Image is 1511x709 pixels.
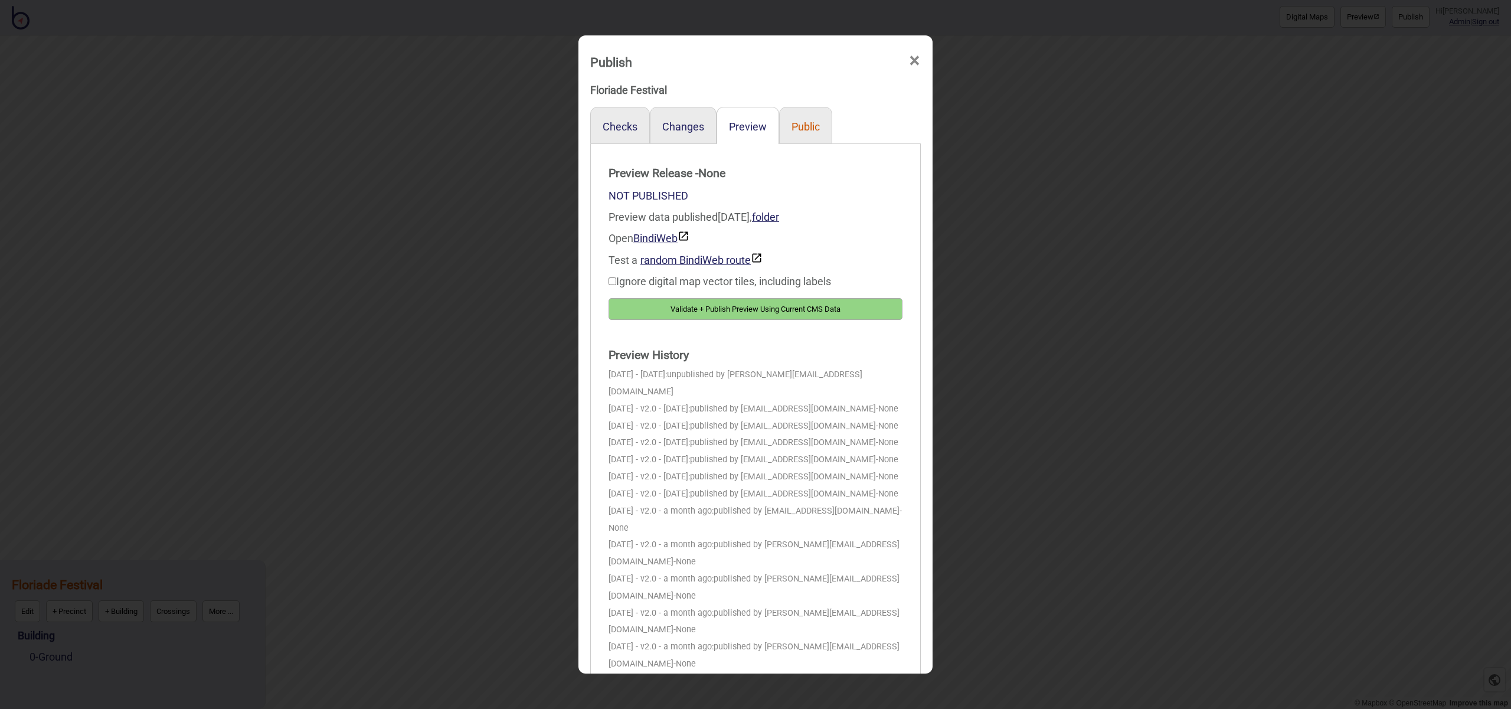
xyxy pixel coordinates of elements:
[729,120,767,133] button: Preview
[609,452,902,469] div: [DATE] - v2.0 - [DATE]:
[609,249,902,271] div: Test a
[609,277,616,285] input: Ignore digital map vector tiles, including labels
[690,489,876,499] span: published by [EMAIL_ADDRESS][DOMAIN_NAME]
[609,228,902,249] div: Open
[876,455,898,465] span: - None
[690,455,876,465] span: published by [EMAIL_ADDRESS][DOMAIN_NAME]
[609,367,902,401] div: [DATE] - [DATE]:
[752,211,779,223] a: folder
[609,434,902,452] div: [DATE] - v2.0 - [DATE]:
[609,574,900,601] span: published by [PERSON_NAME][EMAIL_ADDRESS][DOMAIN_NAME]
[609,642,900,669] span: published by [PERSON_NAME][EMAIL_ADDRESS][DOMAIN_NAME]
[609,207,902,271] div: Preview data published [DATE]
[609,608,900,635] span: published by [PERSON_NAME][EMAIL_ADDRESS][DOMAIN_NAME]
[609,540,900,567] span: published by [PERSON_NAME][EMAIL_ADDRESS][DOMAIN_NAME]
[590,50,632,75] div: Publish
[690,472,876,482] span: published by [EMAIL_ADDRESS][DOMAIN_NAME]
[609,370,862,397] span: unpublished by [PERSON_NAME][EMAIL_ADDRESS][DOMAIN_NAME]
[876,404,898,414] span: - None
[609,298,902,320] button: Validate + Publish Preview Using Current CMS Data
[908,41,921,80] span: ×
[609,506,902,533] span: - None
[609,185,902,207] div: NOT PUBLISHED
[609,275,831,287] label: Ignore digital map vector tiles, including labels
[673,557,696,567] span: - None
[876,437,898,447] span: - None
[714,506,900,516] span: published by [EMAIL_ADDRESS][DOMAIN_NAME]
[690,404,876,414] span: published by [EMAIL_ADDRESS][DOMAIN_NAME]
[609,503,902,537] div: [DATE] - v2.0 - a month ago:
[792,120,820,133] button: Public
[876,472,898,482] span: - None
[609,418,902,435] div: [DATE] - v2.0 - [DATE]:
[609,537,902,571] div: [DATE] - v2.0 - a month ago:
[690,421,876,431] span: published by [EMAIL_ADDRESS][DOMAIN_NAME]
[609,344,902,367] strong: Preview History
[609,401,902,418] div: [DATE] - v2.0 - [DATE]:
[678,230,689,242] img: preview
[609,162,902,185] strong: Preview Release - None
[633,232,689,244] a: BindiWeb
[876,489,898,499] span: - None
[603,120,637,133] button: Checks
[673,659,696,669] span: - None
[690,437,876,447] span: published by [EMAIL_ADDRESS][DOMAIN_NAME]
[609,571,902,605] div: [DATE] - v2.0 - a month ago:
[662,120,704,133] button: Changes
[590,80,921,101] div: Floriade Festival
[751,252,763,264] img: preview
[876,421,898,431] span: - None
[609,605,902,639] div: [DATE] - v2.0 - a month ago:
[609,486,902,503] div: [DATE] - v2.0 - [DATE]:
[640,252,763,266] button: random BindiWeb route
[609,673,902,707] div: [DATE] - v2.0 - a month ago:
[609,469,902,486] div: [DATE] - v2.0 - [DATE]:
[750,211,779,223] span: ,
[609,639,902,673] div: [DATE] - v2.0 - a month ago:
[673,625,696,635] span: - None
[673,591,696,601] span: - None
